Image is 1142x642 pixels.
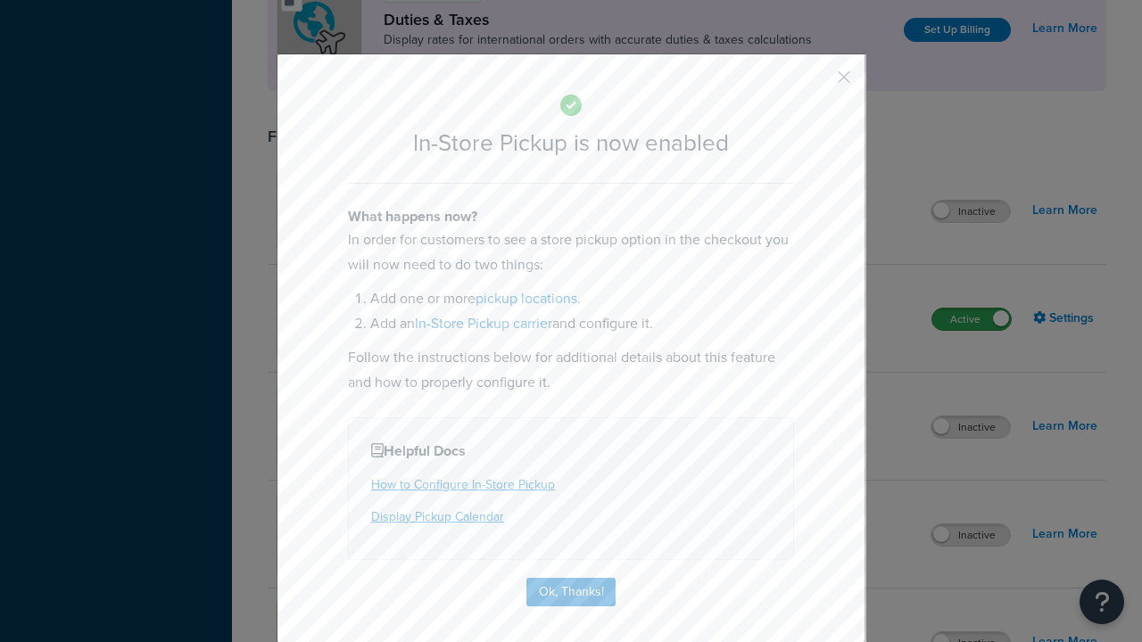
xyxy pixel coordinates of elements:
[348,227,794,277] p: In order for customers to see a store pickup option in the checkout you will now need to do two t...
[371,440,771,462] h4: Helpful Docs
[371,507,504,526] a: Display Pickup Calendar
[348,206,794,227] h4: What happens now?
[370,286,794,311] li: Add one or more .
[415,313,552,333] a: In-Store Pickup carrier
[476,288,577,309] a: pickup locations
[526,578,616,606] button: Ok, Thanks!
[370,311,794,336] li: Add an and configure it.
[371,475,555,494] a: How to Configure In-Store Pickup
[348,130,794,156] h2: In-Store Pickup is now enabled
[348,345,794,395] p: Follow the instructions below for additional details about this feature and how to properly confi...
